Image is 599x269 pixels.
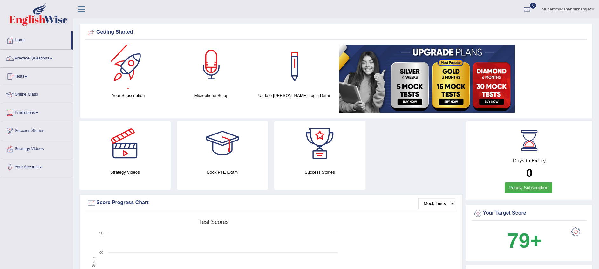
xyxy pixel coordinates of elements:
[0,68,73,84] a: Tests
[0,122,73,138] a: Success Stories
[173,92,249,99] h4: Microphone Setup
[0,86,73,102] a: Online Class
[256,92,333,99] h4: Update [PERSON_NAME] Login Detail
[0,104,73,120] a: Predictions
[0,158,73,174] a: Your Account
[526,167,532,179] b: 0
[473,158,585,164] h4: Days to Expiry
[79,169,171,176] h4: Strategy Videos
[177,169,268,176] h4: Book PTE Exam
[99,231,103,235] text: 90
[0,50,73,66] a: Practice Questions
[0,140,73,156] a: Strategy Videos
[530,3,536,9] span: 0
[339,45,515,113] img: small5.jpg
[274,169,365,176] h4: Success Stories
[99,251,103,254] text: 60
[505,182,553,193] a: Renew Subscription
[87,28,585,37] div: Getting Started
[92,257,96,267] tspan: Score
[199,219,229,225] tspan: Test scores
[507,229,542,252] b: 79+
[0,31,71,47] a: Home
[87,198,455,208] div: Score Progress Chart
[473,209,585,218] div: Your Target Score
[90,92,167,99] h4: Your Subscription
